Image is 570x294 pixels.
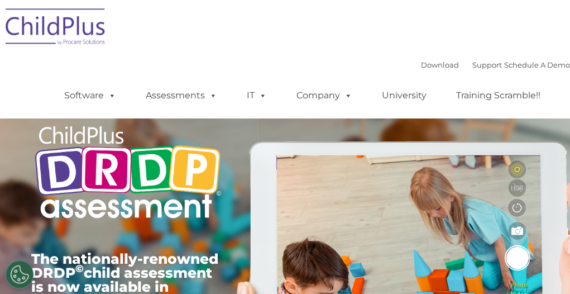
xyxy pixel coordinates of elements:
[6,260,33,288] button: Cookies Settings
[445,84,552,107] a: Training Scramble!!
[135,84,228,107] a: Assessments
[371,84,438,107] a: University
[472,60,502,69] a: Support
[421,60,459,69] a: Download
[53,84,127,107] a: Software
[31,115,224,233] img: Copyright - DRDP Logo Light
[75,262,84,275] sup: ©
[421,60,570,69] font: |
[285,84,363,107] a: Company
[504,60,570,69] a: Schedule A Demo
[236,84,278,107] a: IT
